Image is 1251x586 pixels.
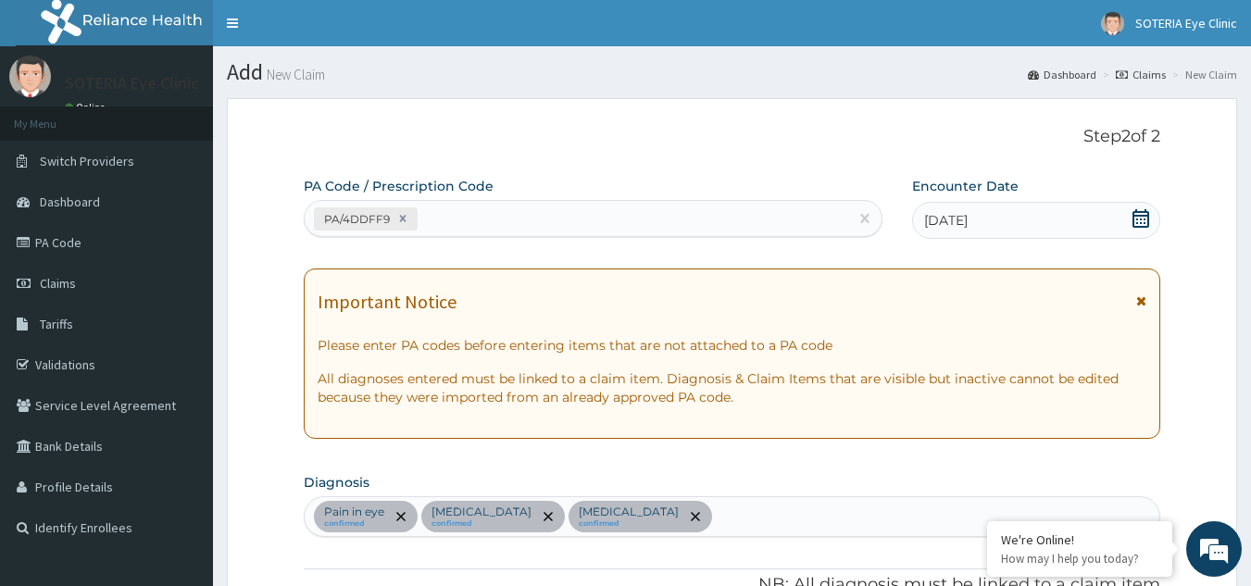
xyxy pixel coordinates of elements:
[1001,551,1158,567] p: How may I help you today?
[65,101,109,114] a: Online
[540,508,557,525] span: remove selection option
[393,508,409,525] span: remove selection option
[40,153,134,169] span: Switch Providers
[1116,67,1166,82] a: Claims
[924,211,968,230] span: [DATE]
[579,505,679,519] p: [MEDICAL_DATA]
[318,369,1147,406] p: All diagnoses entered must be linked to a claim item. Diagnosis & Claim Items that are visible bu...
[304,127,1161,147] p: Step 2 of 2
[304,177,494,195] label: PA Code / Prescription Code
[40,316,73,332] span: Tariffs
[1101,12,1124,35] img: User Image
[263,68,325,81] small: New Claim
[1135,15,1237,31] span: SOTERIA Eye Clinic
[227,60,1237,84] h1: Add
[40,275,76,292] span: Claims
[912,177,1019,195] label: Encounter Date
[432,505,532,519] p: [MEDICAL_DATA]
[324,519,384,529] small: confirmed
[324,505,384,519] p: Pain in eye
[318,292,457,312] h1: Important Notice
[687,508,704,525] span: remove selection option
[1168,67,1237,82] li: New Claim
[40,193,100,210] span: Dashboard
[9,56,51,97] img: User Image
[318,336,1147,355] p: Please enter PA codes before entering items that are not attached to a PA code
[579,519,679,529] small: confirmed
[432,519,532,529] small: confirmed
[1028,67,1096,82] a: Dashboard
[319,208,393,230] div: PA/4DDFF9
[304,473,369,492] label: Diagnosis
[65,75,199,92] p: SOTERIA Eye Clinic
[1001,531,1158,548] div: We're Online!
